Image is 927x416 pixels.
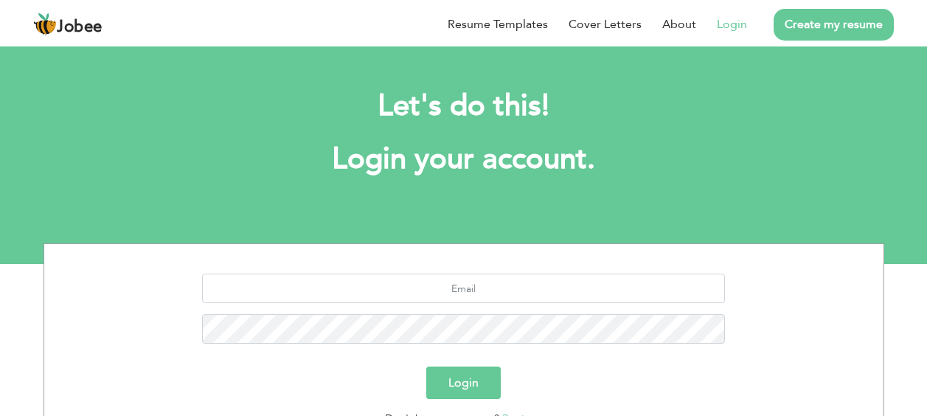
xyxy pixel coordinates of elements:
img: jobee.io [33,13,57,36]
a: About [662,15,696,33]
a: Resume Templates [448,15,548,33]
input: Email [202,274,725,303]
span: Jobee [57,19,103,35]
a: Create my resume [774,9,894,41]
h2: Let's do this! [66,87,862,125]
h1: Login your account. [66,140,862,178]
a: Jobee [33,13,103,36]
a: Cover Letters [569,15,642,33]
button: Login [426,367,501,399]
a: Login [717,15,747,33]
